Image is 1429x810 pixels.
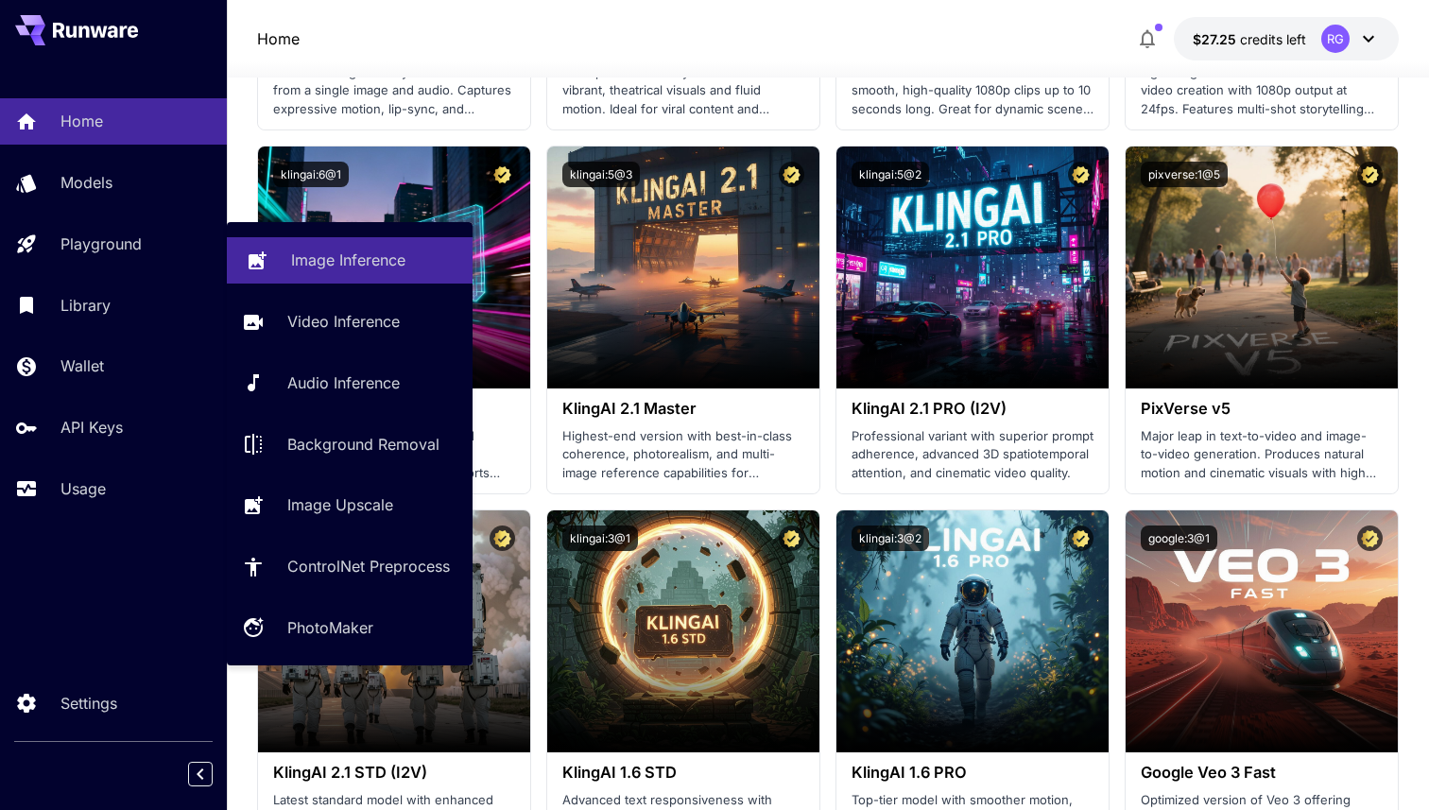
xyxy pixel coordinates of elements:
[273,63,515,119] p: Generates high-fidelity human videos from a single image and audio. Captures expressive motion, l...
[287,616,373,639] p: PhotoMaker
[1141,427,1383,483] p: Major leap in text-to-video and image-to-video generation. Produces natural motion and cinematic ...
[562,162,640,187] button: klingai:5@3
[836,510,1109,752] img: alt
[562,764,804,782] h3: KlingAI 1.6 STD
[1068,162,1093,187] button: Certified Model – Vetted for best performance and includes a commercial license.
[1240,31,1306,47] span: credits left
[273,162,349,187] button: klingai:6@1
[490,526,515,551] button: Certified Model – Vetted for best performance and includes a commercial license.
[227,482,473,528] a: Image Upscale
[227,421,473,467] a: Background Removal
[779,162,804,187] button: Certified Model – Vetted for best performance and includes a commercial license.
[836,146,1109,388] img: alt
[852,162,929,187] button: klingai:5@2
[291,249,405,271] p: Image Inference
[547,146,819,388] img: alt
[60,294,111,317] p: Library
[547,510,819,752] img: alt
[562,400,804,418] h3: KlingAI 2.1 Master
[287,310,400,333] p: Video Inference
[779,526,804,551] button: Certified Model – Vetted for best performance and includes a commercial license.
[60,110,103,132] p: Home
[1126,510,1398,752] img: alt
[287,493,393,516] p: Image Upscale
[1193,29,1306,49] div: $27.24764
[490,162,515,187] button: Certified Model – Vetted for best performance and includes a commercial license.
[60,233,142,255] p: Playground
[60,354,104,377] p: Wallet
[60,692,117,715] p: Settings
[1141,162,1228,187] button: pixverse:1@5
[257,27,300,50] nav: breadcrumb
[202,757,227,791] div: Collapse sidebar
[1321,25,1350,53] div: RG
[562,63,804,119] p: Most polished and dynamic model with vibrant, theatrical visuals and fluid motion. Ideal for vira...
[188,762,213,786] button: Collapse sidebar
[852,526,929,551] button: klingai:3@2
[1174,17,1399,60] button: $27.24764
[562,526,638,551] button: klingai:3@1
[1068,526,1093,551] button: Certified Model – Vetted for best performance and includes a commercial license.
[60,416,123,439] p: API Keys
[287,371,400,394] p: Audio Inference
[227,360,473,406] a: Audio Inference
[257,27,300,50] p: Home
[852,63,1093,119] p: Advanced video model that creates smooth, high-quality 1080p clips up to 10 seconds long. Great f...
[852,427,1093,483] p: Professional variant with superior prompt adherence, advanced 3D spatiotemporal attention, and ci...
[287,433,439,456] p: Background Removal
[1126,146,1398,388] img: alt
[1141,764,1383,782] h3: Google Veo 3 Fast
[227,237,473,284] a: Image Inference
[227,543,473,590] a: ControlNet Preprocess
[852,764,1093,782] h3: KlingAI 1.6 PRO
[287,555,450,577] p: ControlNet Preprocess
[562,427,804,483] p: Highest-end version with best-in-class coherence, photorealism, and multi-image reference capabil...
[1357,162,1383,187] button: Certified Model – Vetted for best performance and includes a commercial license.
[273,764,515,782] h3: KlingAI 2.1 STD (I2V)
[1193,31,1240,47] span: $27.25
[852,400,1093,418] h3: KlingAI 2.1 PRO (I2V)
[1357,526,1383,551] button: Certified Model – Vetted for best performance and includes a commercial license.
[1141,400,1383,418] h3: PixVerse v5
[227,299,473,345] a: Video Inference
[60,171,112,194] p: Models
[1141,526,1217,551] button: google:3@1
[227,605,473,651] a: PhotoMaker
[60,477,106,500] p: Usage
[1141,63,1383,119] p: Lightweight and efficient model for fast video creation with 1080p output at 24fps. Features mult...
